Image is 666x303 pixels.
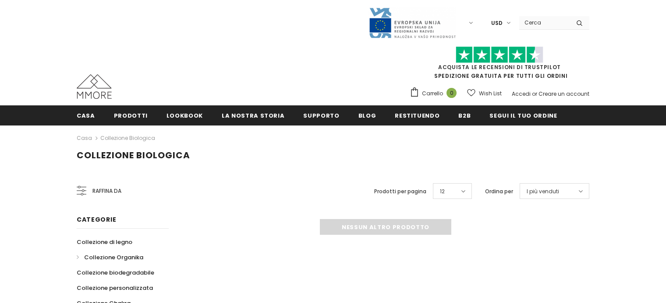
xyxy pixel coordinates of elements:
img: Casi MMORE [77,74,112,99]
span: Segui il tuo ordine [489,111,557,120]
span: Casa [77,111,95,120]
span: Carrello [422,89,443,98]
a: Javni Razpis [368,19,456,26]
a: Casa [77,133,92,143]
a: Collezione di legno [77,234,132,250]
a: Collezione biologica [100,134,155,142]
a: Restituendo [395,105,439,125]
span: Wish List [479,89,502,98]
a: Creare un account [538,90,589,98]
a: Casa [77,105,95,125]
a: Collezione personalizzata [77,280,153,296]
a: Blog [358,105,376,125]
img: Javni Razpis [368,7,456,39]
span: Restituendo [395,111,439,120]
span: USD [491,19,503,28]
a: Prodotti [114,105,148,125]
span: I più venduti [527,187,559,196]
span: 0 [446,88,457,98]
img: Fidati di Pilot Stars [456,46,543,63]
span: Collezione Organika [84,253,143,261]
a: La nostra storia [222,105,284,125]
a: Carrello 0 [410,87,461,100]
a: Collezione biodegradabile [77,265,154,280]
span: SPEDIZIONE GRATUITA PER TUTTI GLI ORDINI [410,50,589,80]
span: supporto [303,111,339,120]
span: B2B [458,111,471,120]
span: Prodotti [114,111,148,120]
a: Collezione Organika [77,250,143,265]
a: B2B [458,105,471,125]
span: Blog [358,111,376,120]
a: Acquista le recensioni di TrustPilot [438,63,561,71]
a: Lookbook [166,105,203,125]
span: Collezione biologica [77,149,190,161]
span: Raffina da [92,186,121,196]
a: Wish List [467,86,502,101]
span: Collezione di legno [77,238,132,246]
label: Prodotti per pagina [374,187,426,196]
a: Accedi [512,90,531,98]
span: Categorie [77,215,116,224]
span: Lookbook [166,111,203,120]
span: La nostra storia [222,111,284,120]
span: or [532,90,537,98]
label: Ordina per [485,187,513,196]
span: 12 [440,187,445,196]
a: supporto [303,105,339,125]
input: Search Site [519,16,570,29]
span: Collezione personalizzata [77,284,153,292]
span: Collezione biodegradabile [77,268,154,277]
a: Segui il tuo ordine [489,105,557,125]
